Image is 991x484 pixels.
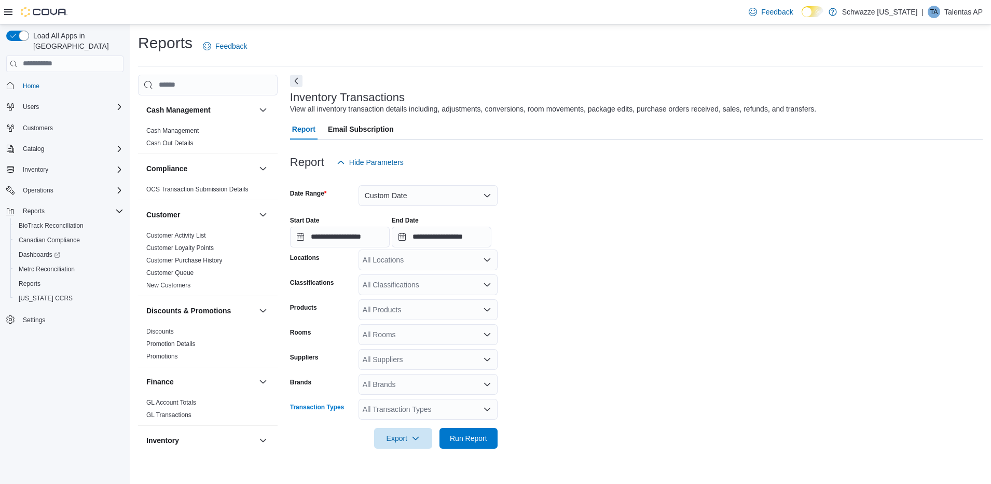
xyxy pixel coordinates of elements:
span: Home [23,82,39,90]
span: Canadian Compliance [19,236,80,244]
button: Customers [2,120,128,135]
input: Press the down key to open a popover containing a calendar. [392,227,491,247]
span: Cash Out Details [146,139,194,147]
div: Discounts & Promotions [138,325,278,367]
a: Customer Purchase History [146,257,223,264]
span: Discounts [146,327,174,336]
span: Run Report [450,433,487,444]
span: Hide Parameters [349,157,404,168]
a: Discounts [146,328,174,335]
button: Users [2,100,128,114]
button: Cash Management [257,104,269,116]
span: Customer Activity List [146,231,206,240]
span: Export [380,428,426,449]
button: Reports [10,276,128,291]
label: Suppliers [290,353,319,362]
button: Cash Management [146,105,255,115]
a: Home [19,80,44,92]
label: End Date [392,216,419,225]
span: Catalog [23,145,44,153]
a: Promotions [146,353,178,360]
span: Report [292,119,315,140]
div: Compliance [138,183,278,200]
button: Catalog [2,142,128,156]
label: Rooms [290,328,311,337]
button: Open list of options [483,355,491,364]
label: Classifications [290,279,334,287]
button: Compliance [257,162,269,175]
button: BioTrack Reconciliation [10,218,128,233]
div: View all inventory transaction details including, adjustments, conversions, room movements, packa... [290,104,816,115]
button: Export [374,428,432,449]
span: Customers [19,121,123,134]
h3: Report [290,156,324,169]
label: Locations [290,254,320,262]
a: Cash Management [146,127,199,134]
a: Customer Activity List [146,232,206,239]
span: Metrc Reconciliation [15,263,123,275]
span: Customers [23,124,53,132]
span: Email Subscription [328,119,394,140]
span: Promotions [146,352,178,361]
a: Settings [19,314,49,326]
button: Open list of options [483,306,491,314]
button: Finance [257,376,269,388]
p: Schwazze [US_STATE] [842,6,918,18]
span: Operations [23,186,53,195]
button: Open list of options [483,380,491,389]
span: Dark Mode [802,17,802,18]
nav: Complex example [6,74,123,354]
button: Finance [146,377,255,387]
button: Operations [2,183,128,198]
h3: Inventory Transactions [290,91,405,104]
button: Reports [2,204,128,218]
span: GL Account Totals [146,398,196,407]
button: Run Report [439,428,498,449]
a: Dashboards [15,248,64,261]
span: Inventory [19,163,123,176]
a: GL Account Totals [146,399,196,406]
a: [US_STATE] CCRS [15,292,77,305]
span: Inventory [23,165,48,174]
label: Transaction Types [290,403,344,411]
span: Promotion Details [146,340,196,348]
button: Inventory [19,163,52,176]
button: [US_STATE] CCRS [10,291,128,306]
span: OCS Transaction Submission Details [146,185,249,193]
a: Cash Out Details [146,140,194,147]
h3: Customer [146,210,180,220]
span: Operations [19,184,123,197]
a: OCS Transaction Submission Details [146,186,249,193]
button: Settings [2,312,128,327]
span: Reports [23,207,45,215]
a: Canadian Compliance [15,234,84,246]
button: Users [19,101,43,113]
span: New Customers [146,281,190,289]
button: Compliance [146,163,255,174]
div: Customer [138,229,278,296]
button: Next [290,75,302,87]
a: Customers [19,122,57,134]
a: Customer Queue [146,269,194,276]
span: Settings [23,316,45,324]
label: Products [290,303,317,312]
img: Cova [21,7,67,17]
button: Metrc Reconciliation [10,262,128,276]
a: Customer Loyalty Points [146,244,214,252]
span: Dashboards [15,248,123,261]
div: Finance [138,396,278,425]
h3: Inventory [146,435,179,446]
a: New Customers [146,282,190,289]
label: Brands [290,378,311,386]
button: Open list of options [483,405,491,413]
span: Customer Queue [146,269,194,277]
button: Catalog [19,143,48,155]
button: Hide Parameters [333,152,408,173]
span: Reports [15,278,123,290]
button: Inventory [146,435,255,446]
span: TA [930,6,938,18]
a: Inventory Adjustments [146,458,208,465]
input: Dark Mode [802,6,823,17]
